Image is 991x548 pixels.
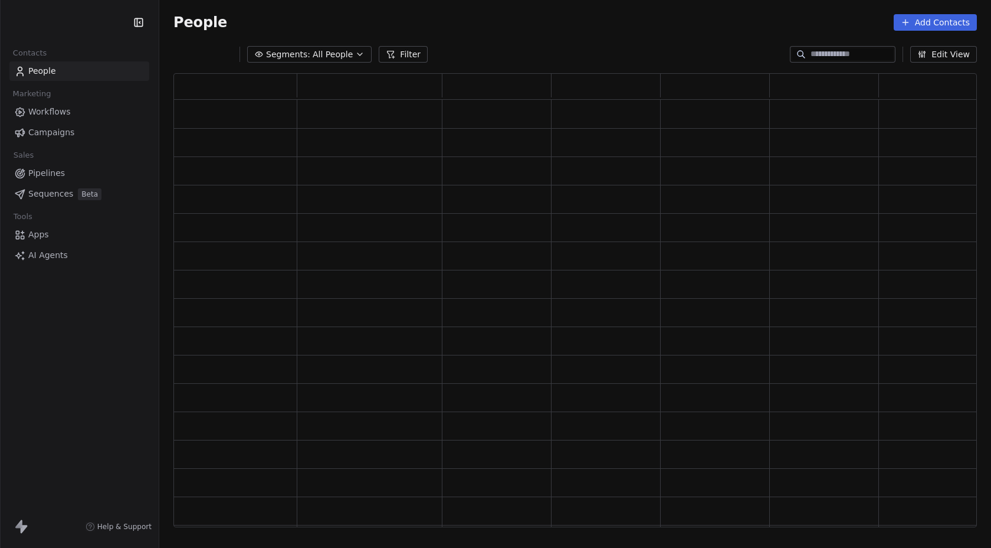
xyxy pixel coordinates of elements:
button: Filter [379,46,428,63]
a: Apps [9,225,149,244]
a: Workflows [9,102,149,122]
a: Campaigns [9,123,149,142]
div: grid [174,100,988,528]
span: Apps [28,229,49,241]
span: Segments: [266,48,310,61]
span: Tools [8,208,37,226]
span: Pipelines [28,167,65,180]
span: People [173,14,227,31]
a: SequencesBeta [9,184,149,204]
a: Pipelines [9,164,149,183]
span: Campaigns [28,126,74,139]
button: Add Contacts [894,14,977,31]
span: Contacts [8,44,52,62]
span: Sequences [28,188,73,200]
a: People [9,61,149,81]
span: All People [313,48,353,61]
span: AI Agents [28,249,68,262]
span: Marketing [8,85,56,103]
span: Beta [78,188,101,200]
span: Help & Support [97,522,152,531]
span: Sales [8,146,39,164]
a: Help & Support [86,522,152,531]
span: Workflows [28,106,71,118]
span: People [28,65,56,77]
button: Edit View [910,46,977,63]
a: AI Agents [9,246,149,265]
